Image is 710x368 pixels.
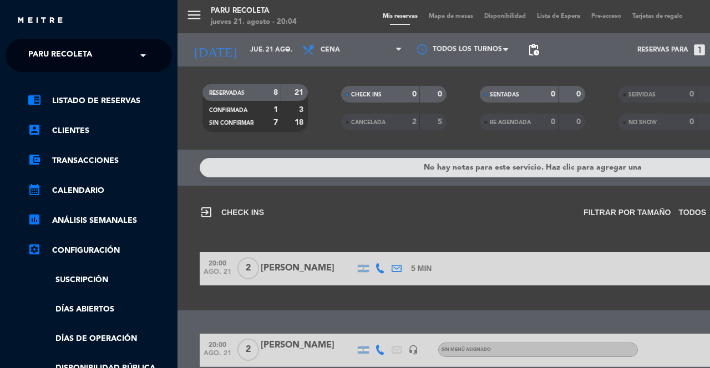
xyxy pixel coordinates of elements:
i: assessment [28,213,41,226]
a: assessmentANÁLISIS SEMANALES [28,214,172,227]
span: pending_actions [527,43,540,57]
i: chrome_reader_mode [28,93,41,106]
a: Días de Operación [28,333,172,345]
i: settings_applications [28,243,41,256]
a: account_balance_walletTransacciones [28,154,172,167]
a: account_boxClientes [28,124,172,137]
a: Días abiertos [28,303,172,316]
img: MEITRE [17,17,64,25]
i: account_box [28,123,41,136]
i: calendar_month [28,183,41,196]
i: account_balance_wallet [28,153,41,166]
a: Suscripción [28,274,172,287]
a: calendar_monthCalendario [28,184,172,197]
a: Configuración [28,244,172,257]
span: Paru Recoleta [28,44,92,67]
a: chrome_reader_modeListado de Reservas [28,94,172,108]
